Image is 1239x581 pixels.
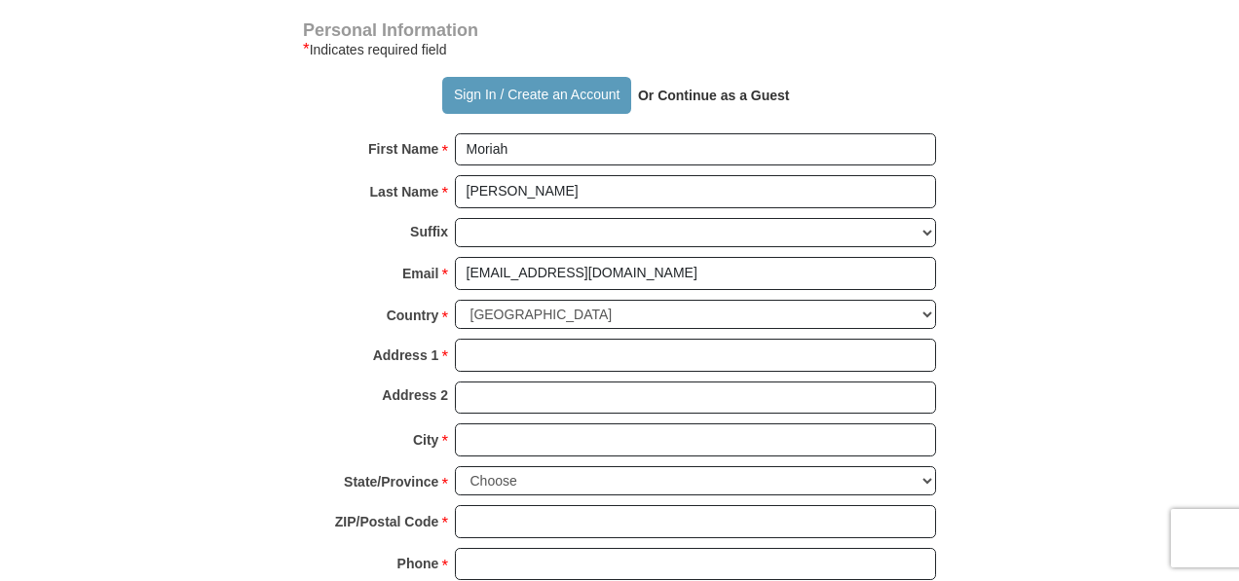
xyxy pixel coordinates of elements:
[442,77,630,114] button: Sign In / Create an Account
[373,342,439,369] strong: Address 1
[402,260,438,287] strong: Email
[387,302,439,329] strong: Country
[382,381,448,409] strong: Address 2
[303,22,936,38] h4: Personal Information
[368,135,438,163] strong: First Name
[344,468,438,495] strong: State/Province
[413,426,438,454] strong: City
[303,38,936,61] div: Indicates required field
[638,88,790,103] strong: Or Continue as a Guest
[410,218,448,245] strong: Suffix
[370,178,439,205] strong: Last Name
[335,508,439,535] strong: ZIP/Postal Code
[397,550,439,577] strong: Phone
